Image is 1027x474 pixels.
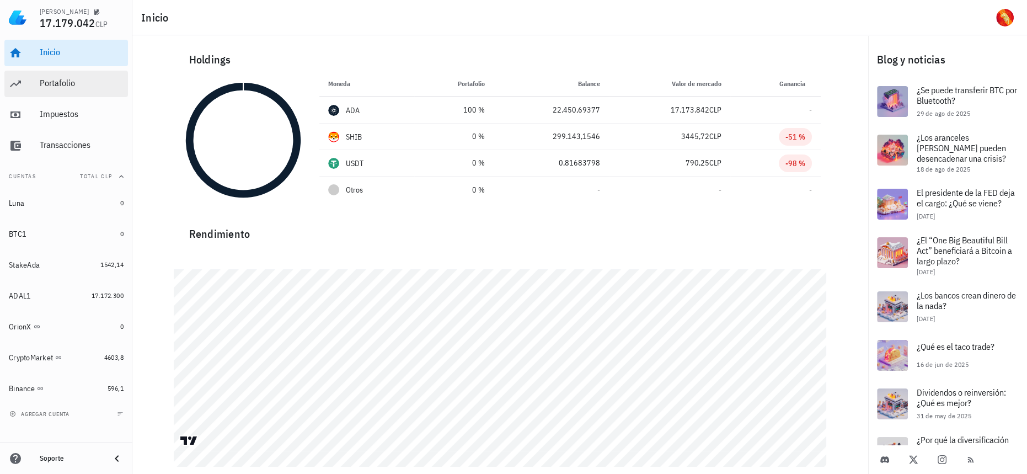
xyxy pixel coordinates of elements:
[917,165,970,173] span: 18 de ago de 2025
[4,71,128,97] a: Portafolio
[4,375,128,402] a: Binance 596,1
[328,105,339,116] div: ADA-icon
[709,158,721,168] span: CLP
[95,19,108,29] span: CLP
[917,387,1006,408] span: Dividendos o reinversión: ¿Qué es mejor?
[179,435,199,446] a: Charting by TradingView
[141,9,173,26] h1: Inicio
[719,185,721,195] span: -
[423,104,485,116] div: 100 %
[423,184,485,196] div: 0 %
[868,42,1027,77] div: Blog y noticias
[346,105,360,116] div: ADA
[40,7,89,16] div: [PERSON_NAME]
[9,9,26,26] img: LedgiFi
[4,190,128,216] a: Luna 0
[4,221,128,247] a: BTC1 0
[709,131,721,141] span: CLP
[12,411,69,418] span: agregar cuenta
[597,185,600,195] span: -
[785,131,805,142] div: -51 %
[917,212,935,220] span: [DATE]
[917,341,994,352] span: ¿Qué es el taco trade?
[609,71,730,97] th: Valor de mercado
[100,260,124,269] span: 1542,14
[9,230,26,239] div: BTC1
[7,408,74,419] button: agregar cuenta
[346,184,363,196] span: Otros
[4,102,128,128] a: Impuestos
[92,291,124,300] span: 17.172.300
[9,291,31,301] div: ADAL1
[104,353,124,361] span: 4603,8
[40,47,124,57] div: Inicio
[868,228,1027,283] a: ¿El “One Big Beautiful Bill Act” beneficiará a Bitcoin a largo plazo? [DATE]
[502,131,600,142] div: 299.143,1546
[4,252,128,278] a: StakeAda 1542,14
[108,384,124,392] span: 596,1
[868,180,1027,228] a: El presidente de la FED deja el cargo: ¿Qué se viene? [DATE]
[917,84,1017,106] span: ¿Se puede transferir BTC por Bluetooth?
[686,158,709,168] span: 790,25
[423,157,485,169] div: 0 %
[40,454,101,463] div: Soporte
[996,9,1014,26] div: avatar
[180,216,821,243] div: Rendimiento
[4,163,128,190] button: CuentasTotal CLP
[671,105,709,115] span: 17.173.842
[868,380,1027,428] a: Dividendos o reinversión: ¿Qué es mejor? 31 de may de 2025
[917,268,935,276] span: [DATE]
[868,283,1027,331] a: ¿Los bancos crean dinero de la nada? [DATE]
[9,384,35,393] div: Binance
[502,104,600,116] div: 22.450,69377
[9,260,40,270] div: StakeAda
[917,360,969,369] span: 16 de jun de 2025
[80,173,113,180] span: Total CLP
[681,131,709,141] span: 3445,72
[809,105,812,115] span: -
[346,131,362,142] div: SHIB
[868,126,1027,180] a: ¿Los aranceles [PERSON_NAME] pueden desencadenar una crisis? 18 de ago de 2025
[423,131,485,142] div: 0 %
[9,322,31,332] div: OrionX
[319,71,414,97] th: Moneda
[709,105,721,115] span: CLP
[917,412,971,420] span: 31 de may de 2025
[779,79,812,88] span: Ganancia
[40,15,95,30] span: 17.179.042
[917,235,1012,267] span: ¿El “One Big Beautiful Bill Act” beneficiará a Bitcoin a largo plazo?
[809,185,812,195] span: -
[917,132,1006,164] span: ¿Los aranceles [PERSON_NAME] pueden desencadenar una crisis?
[9,199,24,208] div: Luna
[917,290,1016,311] span: ¿Los bancos crean dinero de la nada?
[4,283,128,309] a: ADAL1 17.172.300
[917,315,935,323] span: [DATE]
[9,353,53,363] div: CryptoMarket
[40,109,124,119] div: Impuestos
[346,158,364,169] div: USDT
[785,158,805,169] div: -98 %
[917,109,970,118] span: 29 de ago de 2025
[868,331,1027,380] a: ¿Qué es el taco trade? 16 de jun de 2025
[4,132,128,159] a: Transacciones
[120,322,124,331] span: 0
[328,131,339,142] div: SHIB-icon
[502,157,600,169] div: 0,81683798
[414,71,494,97] th: Portafolio
[40,140,124,150] div: Transacciones
[4,344,128,371] a: CryptoMarket 4603,8
[4,40,128,66] a: Inicio
[120,230,124,238] span: 0
[868,77,1027,126] a: ¿Se puede transferir BTC por Bluetooth? 29 de ago de 2025
[40,78,124,88] div: Portafolio
[180,42,821,77] div: Holdings
[120,199,124,207] span: 0
[494,71,609,97] th: Balance
[4,313,128,340] a: OrionX 0
[917,187,1015,209] span: El presidente de la FED deja el cargo: ¿Qué se viene?
[328,158,339,169] div: USDT-icon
